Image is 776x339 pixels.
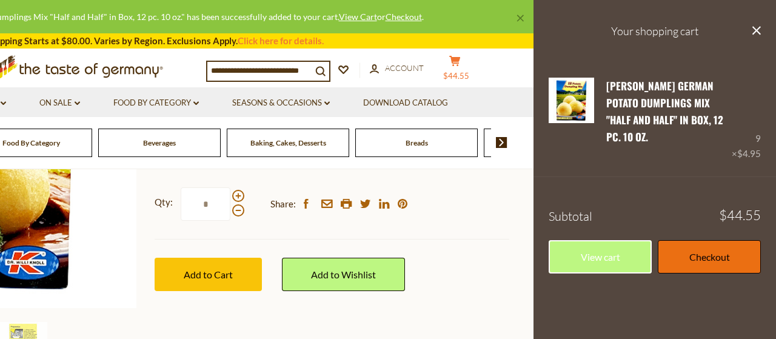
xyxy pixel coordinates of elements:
[436,55,473,86] button: $44.55
[339,12,377,22] a: View Cart
[232,96,330,110] a: Seasons & Occasions
[370,62,424,75] a: Account
[143,138,176,147] a: Beverages
[386,12,422,22] a: Checkout
[517,15,524,22] a: ×
[496,137,507,148] img: next arrow
[549,78,594,162] a: Dr. Knoll German Potato Dumplings Mix "Half and Half" in Box, 12 pc. 10 oz.
[606,150,627,161] a: Edit
[606,78,723,145] a: [PERSON_NAME] German Potato Dumplings Mix "Half and Half" in Box, 12 pc. 10 oz.
[2,138,60,147] a: Food By Category
[737,148,761,159] span: $4.95
[282,258,405,291] a: Add to Wishlist
[155,258,262,291] button: Add to Cart
[184,269,233,280] span: Add to Cart
[39,96,80,110] a: On Sale
[385,63,424,73] span: Account
[443,71,469,81] span: $44.55
[270,196,296,212] span: Share:
[719,209,761,222] span: $44.55
[250,138,326,147] a: Baking, Cakes, Desserts
[155,195,173,210] strong: Qty:
[637,150,674,161] a: Remove
[549,209,592,224] span: Subtotal
[732,78,761,162] div: 9 ×
[181,187,230,221] input: Qty:
[658,240,761,274] a: Checkout
[549,240,652,274] a: View cart
[406,138,428,147] a: Breads
[238,35,324,46] a: Click here for details.
[113,96,199,110] a: Food By Category
[549,78,594,123] img: Dr. Knoll German Potato Dumplings Mix "Half and Half" in Box, 12 pc. 10 oz.
[363,96,448,110] a: Download Catalog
